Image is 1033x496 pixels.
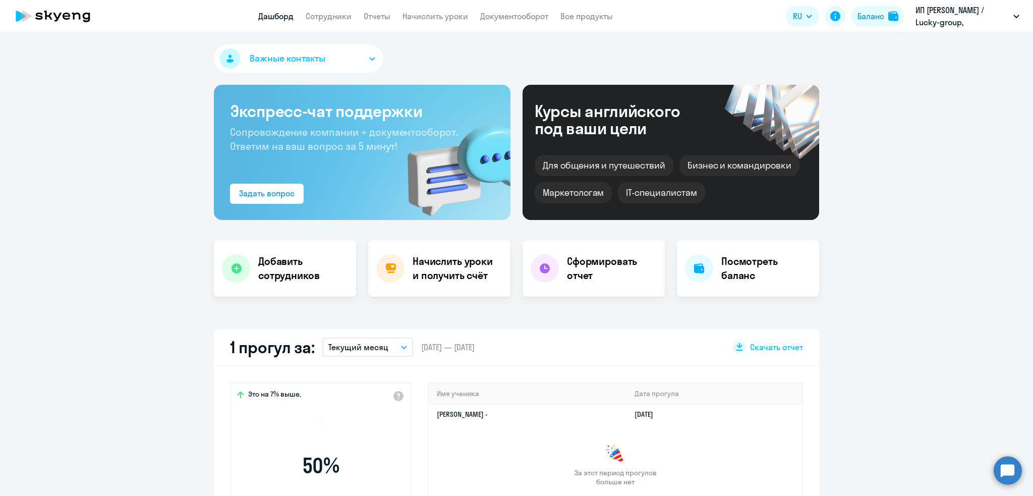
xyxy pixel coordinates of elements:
span: Важные контакты [250,52,325,65]
button: Задать вопрос [230,184,304,204]
div: IT-специалистам [618,182,705,203]
a: Документооборот [480,11,548,21]
a: [DATE] [635,410,661,419]
img: balance [888,11,898,21]
h3: Экспресс-чат поддержки [230,101,494,121]
p: Текущий месяц [328,341,388,353]
div: Баланс [857,10,884,22]
h4: Начислить уроки и получить счёт [413,254,500,283]
a: Все продукты [560,11,613,21]
a: Сотрудники [306,11,352,21]
p: ИП [PERSON_NAME] / Lucky-group, Предоплата ООО Калашный [915,4,1009,28]
a: Дашборд [258,11,294,21]
div: Маркетологам [535,182,612,203]
span: Это на 7% выше, [248,390,301,402]
span: 50 % [263,454,379,478]
a: Отчеты [364,11,390,21]
div: Для общения и путешествий [535,155,673,176]
div: Бизнес и командировки [679,155,799,176]
span: RU [793,10,802,22]
button: Балансbalance [851,6,904,26]
span: Сопровождение компании + документооборот. Ответим на ваш вопрос за 5 минут! [230,126,458,152]
span: [DATE] — [DATE] [421,342,475,353]
h4: Сформировать отчет [567,254,657,283]
h4: Добавить сотрудников [258,254,348,283]
th: Дата прогула [626,383,802,404]
span: Скачать отчет [750,342,803,353]
h2: 1 прогул за: [230,337,314,357]
img: congrats [605,444,625,464]
button: Текущий месяц [322,338,413,357]
button: RU [786,6,819,26]
a: Начислить уроки [403,11,468,21]
img: bg-img [393,106,510,220]
button: ИП [PERSON_NAME] / Lucky-group, Предоплата ООО Калашный [910,4,1024,28]
div: Задать вопрос [239,187,295,199]
span: За этот период прогулов больше нет [573,468,658,486]
div: Курсы английского под ваши цели [535,102,707,137]
h4: Посмотреть баланс [721,254,811,283]
button: Важные контакты [214,44,383,73]
th: Имя ученика [429,383,626,404]
a: [PERSON_NAME] - [437,410,488,419]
